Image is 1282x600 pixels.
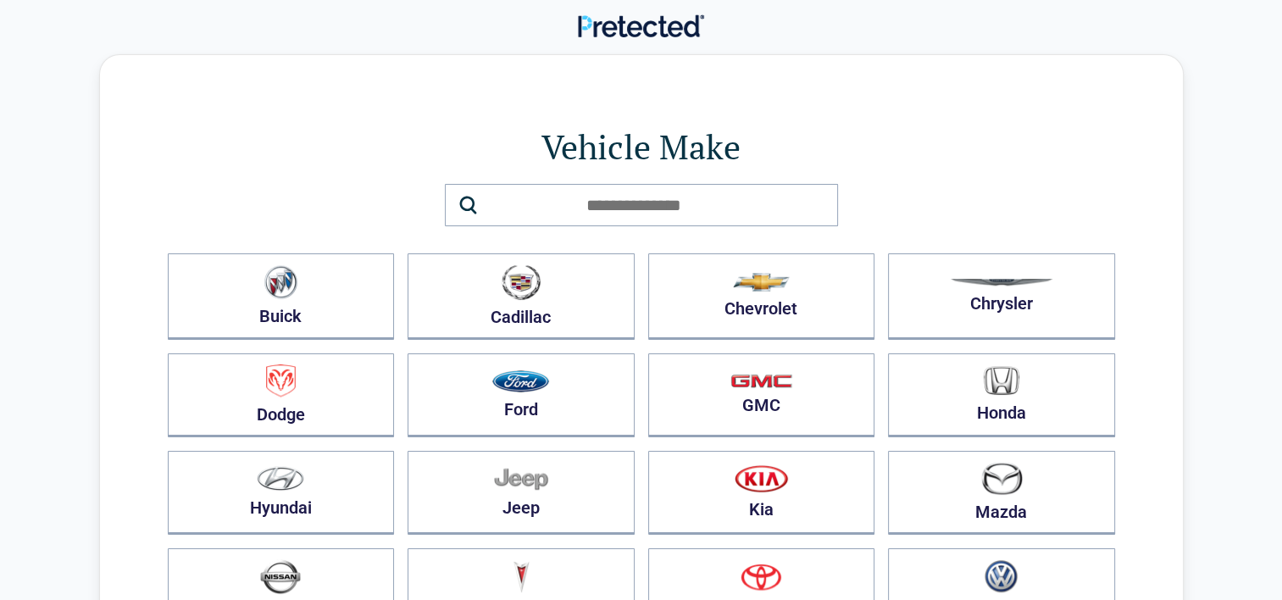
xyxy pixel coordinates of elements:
button: GMC [648,353,875,437]
button: Honda [888,353,1115,437]
button: Chevrolet [648,253,875,340]
button: Buick [168,253,395,340]
button: Chrysler [888,253,1115,340]
button: Hyundai [168,451,395,535]
h1: Vehicle Make [168,123,1115,170]
button: Cadillac [408,253,635,340]
button: Ford [408,353,635,437]
button: Mazda [888,451,1115,535]
button: Kia [648,451,875,535]
button: Jeep [408,451,635,535]
button: Dodge [168,353,395,437]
